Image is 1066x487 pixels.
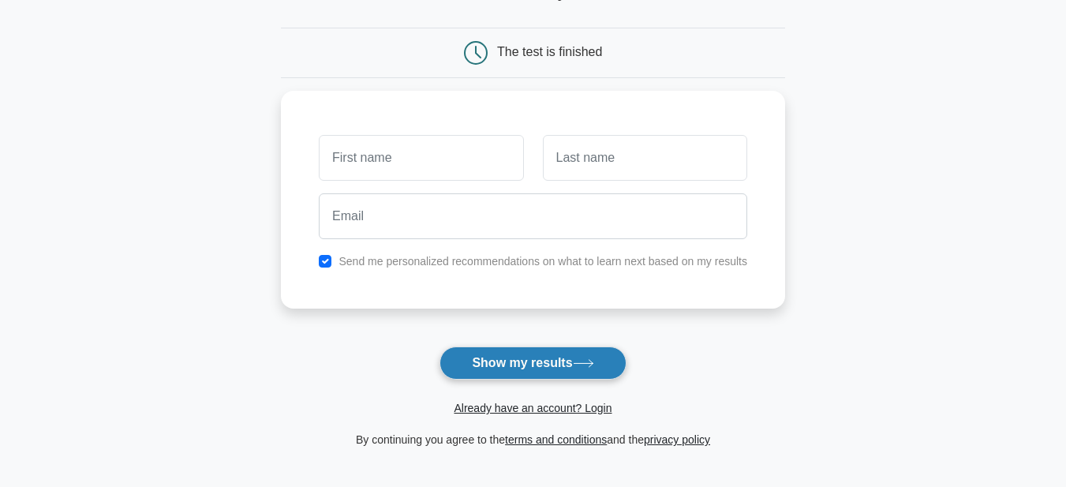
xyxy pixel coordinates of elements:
[505,433,607,446] a: terms and conditions
[454,402,612,414] a: Already have an account? Login
[439,347,626,380] button: Show my results
[644,433,710,446] a: privacy policy
[543,135,747,181] input: Last name
[339,255,747,268] label: Send me personalized recommendations on what to learn next based on my results
[271,430,795,449] div: By continuing you agree to the and the
[319,193,747,239] input: Email
[319,135,523,181] input: First name
[497,45,602,58] div: The test is finished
